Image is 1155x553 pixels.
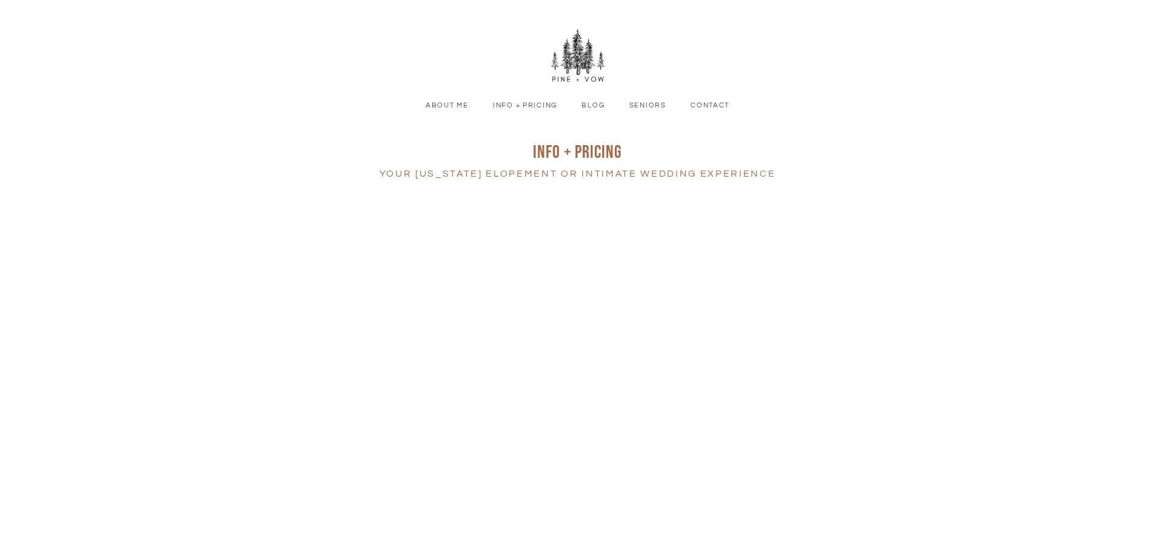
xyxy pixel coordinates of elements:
a: Contact [681,100,738,111]
img: Pine + Vow [551,29,605,84]
h4: your [US_STATE] Elopement or intimate wedding experience [223,166,932,182]
a: Seniors [620,100,675,111]
a: Info + Pricing [484,100,566,111]
span: INFO + pRICING [533,141,622,163]
a: About Me [417,100,478,111]
a: Blog [572,100,614,111]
